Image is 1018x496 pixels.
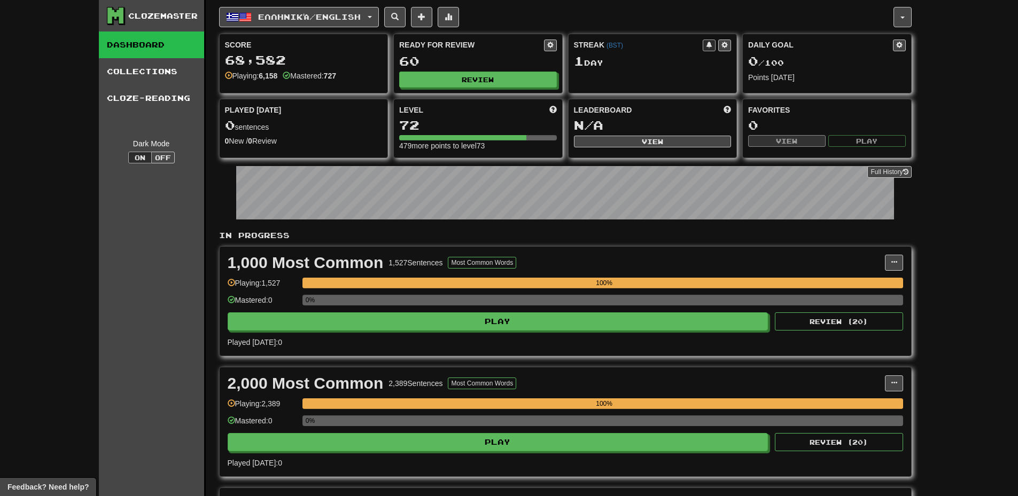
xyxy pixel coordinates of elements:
strong: 727 [324,72,336,80]
a: Full History [867,166,911,178]
button: Play [828,135,906,147]
div: 72 [399,119,557,132]
span: Score more points to level up [549,105,557,115]
button: Review (20) [775,312,903,330]
div: Clozemaster [128,11,198,21]
div: Daily Goal [748,40,893,51]
div: Ready for Review [399,40,544,50]
div: 1,527 Sentences [388,257,442,268]
div: 2,389 Sentences [388,378,442,389]
button: Add sentence to collection [411,7,432,27]
span: N/A [574,117,603,132]
div: Mastered: 0 [228,295,297,312]
button: Most Common Words [448,257,516,269]
button: Review [399,72,557,88]
div: 100% [306,398,903,409]
button: Review (20) [775,433,903,451]
a: Collections [99,58,204,85]
button: Most Common Words [448,377,516,389]
button: Play [228,433,768,451]
div: Day [574,54,732,68]
p: In Progress [219,230,912,241]
button: More stats [438,7,459,27]
div: Mastered: [283,70,336,81]
div: sentences [225,119,383,132]
div: 2,000 Most Common [228,375,384,391]
strong: 0 [225,137,229,145]
button: Search sentences [384,7,406,27]
span: Played [DATE]: 0 [228,338,282,347]
div: Playing: 1,527 [228,278,297,295]
span: 0 [748,53,758,68]
button: View [748,135,826,147]
span: This week in points, UTC [724,105,731,115]
span: Open feedback widget [7,482,89,492]
a: Cloze-Reading [99,85,204,112]
div: Mastered: 0 [228,415,297,433]
a: (BST) [607,42,623,49]
span: 1 [574,53,584,68]
button: Ελληνικά/English [219,7,379,27]
div: 100% [306,278,903,288]
div: 0 [748,119,906,132]
div: Dark Mode [107,138,196,149]
span: Played [DATE] [225,105,282,115]
span: Level [399,105,423,115]
button: On [128,152,152,163]
div: 68,582 [225,53,383,67]
button: View [574,136,732,147]
span: Leaderboard [574,105,632,115]
div: 1,000 Most Common [228,255,384,271]
div: Streak [574,40,703,50]
div: 60 [399,54,557,68]
button: Play [228,312,768,330]
button: Off [151,152,175,163]
div: New / Review [225,136,383,146]
div: Score [225,40,383,50]
strong: 0 [248,137,252,145]
span: Ελληνικά / English [258,12,361,21]
div: 479 more points to level 73 [399,140,557,151]
span: 0 [225,117,235,132]
div: Playing: [225,70,278,81]
strong: 6,158 [259,72,277,80]
div: Points [DATE] [748,72,906,83]
span: Played [DATE]: 0 [228,459,282,467]
a: Dashboard [99,32,204,58]
span: / 100 [748,58,784,67]
div: Favorites [748,105,906,115]
div: Playing: 2,389 [228,398,297,416]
